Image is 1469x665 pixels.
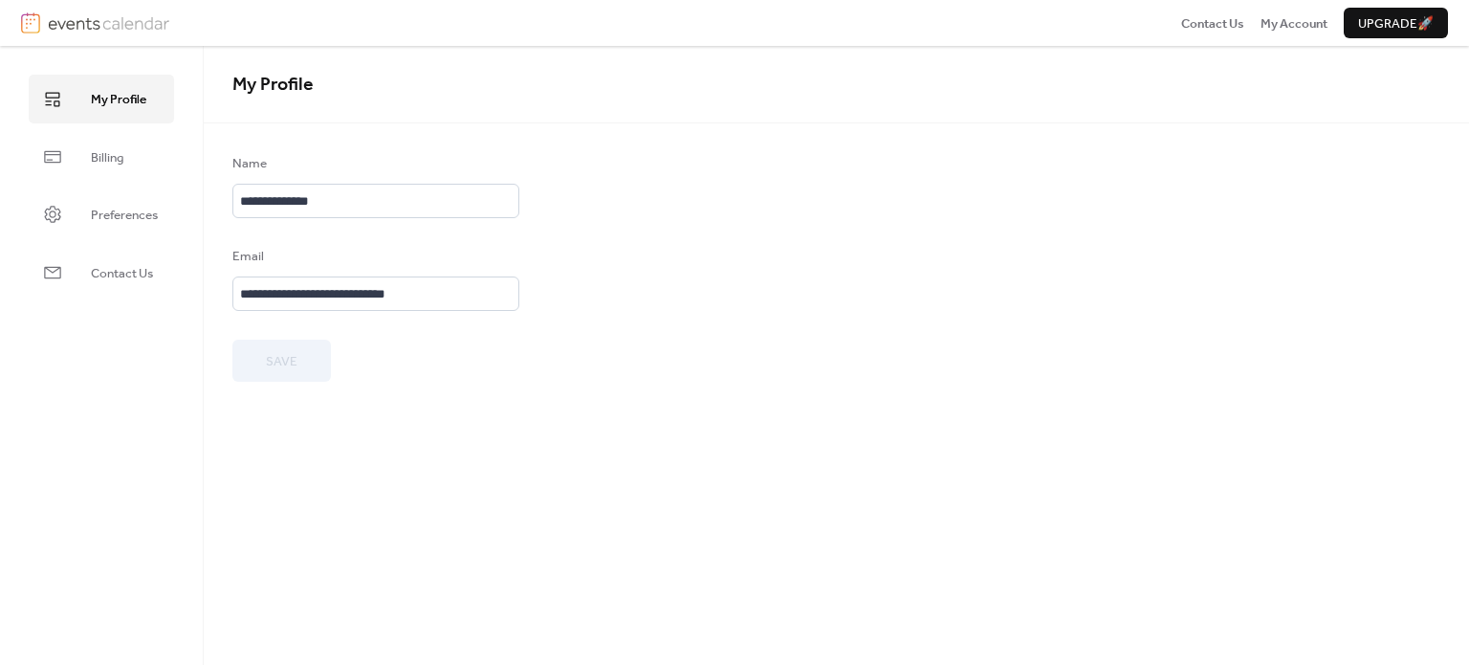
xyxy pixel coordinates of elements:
div: Email [232,247,515,266]
span: My Profile [91,90,146,109]
span: Contact Us [91,264,153,283]
span: Billing [91,148,123,167]
span: Preferences [91,206,158,225]
a: My Profile [29,75,174,122]
a: Contact Us [1181,13,1244,33]
a: My Account [1261,13,1327,33]
span: Contact Us [1181,14,1244,33]
button: Upgrade🚀 [1344,8,1448,38]
span: Upgrade 🚀 [1358,14,1434,33]
a: Preferences [29,190,174,238]
img: logotype [48,12,169,33]
a: Contact Us [29,249,174,297]
div: Name [232,154,515,173]
img: logo [21,12,40,33]
a: Billing [29,133,174,181]
span: My Profile [232,67,314,102]
span: My Account [1261,14,1327,33]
